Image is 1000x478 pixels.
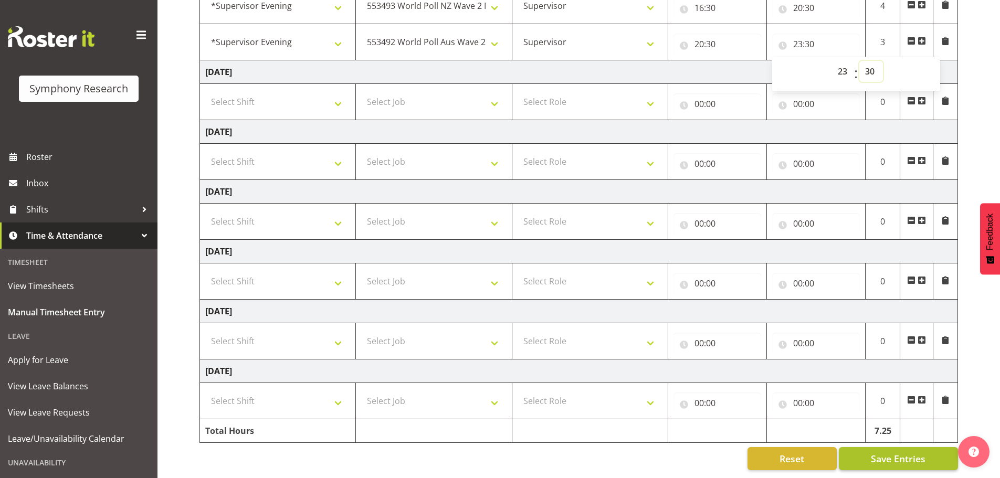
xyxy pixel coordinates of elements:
[3,347,155,373] a: Apply for Leave
[865,84,900,120] td: 0
[3,452,155,473] div: Unavailability
[3,373,155,399] a: View Leave Balances
[772,333,860,354] input: Click to select...
[3,299,155,325] a: Manual Timesheet Entry
[772,34,860,55] input: Click to select...
[839,447,958,470] button: Save Entries
[673,93,761,114] input: Click to select...
[26,201,136,217] span: Shifts
[3,325,155,347] div: Leave
[865,204,900,240] td: 0
[854,61,858,87] span: :
[200,120,958,144] td: [DATE]
[980,203,1000,274] button: Feedback - Show survey
[865,263,900,300] td: 0
[865,419,900,443] td: 7.25
[3,426,155,452] a: Leave/Unavailability Calendar
[8,431,150,447] span: Leave/Unavailability Calendar
[8,352,150,368] span: Apply for Leave
[8,278,150,294] span: View Timesheets
[200,240,958,263] td: [DATE]
[772,93,860,114] input: Click to select...
[969,447,979,457] img: help-xxl-2.png
[3,399,155,426] a: View Leave Requests
[673,273,761,294] input: Click to select...
[865,323,900,359] td: 0
[673,333,761,354] input: Click to select...
[772,153,860,174] input: Click to select...
[200,359,958,383] td: [DATE]
[673,213,761,234] input: Click to select...
[772,213,860,234] input: Click to select...
[673,34,761,55] input: Click to select...
[8,378,150,394] span: View Leave Balances
[26,175,152,191] span: Inbox
[200,419,356,443] td: Total Hours
[748,447,837,470] button: Reset
[865,24,900,60] td: 3
[200,180,958,204] td: [DATE]
[26,228,136,243] span: Time & Attendance
[3,273,155,299] a: View Timesheets
[985,214,995,250] span: Feedback
[26,149,152,165] span: Roster
[8,405,150,420] span: View Leave Requests
[865,144,900,180] td: 0
[673,153,761,174] input: Click to select...
[871,452,925,465] span: Save Entries
[780,452,804,465] span: Reset
[200,300,958,323] td: [DATE]
[673,392,761,413] input: Click to select...
[865,383,900,419] td: 0
[8,26,94,47] img: Rosterit website logo
[200,60,958,84] td: [DATE]
[772,392,860,413] input: Click to select...
[3,251,155,273] div: Timesheet
[772,273,860,294] input: Click to select...
[8,304,150,320] span: Manual Timesheet Entry
[29,81,128,97] div: Symphony Research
